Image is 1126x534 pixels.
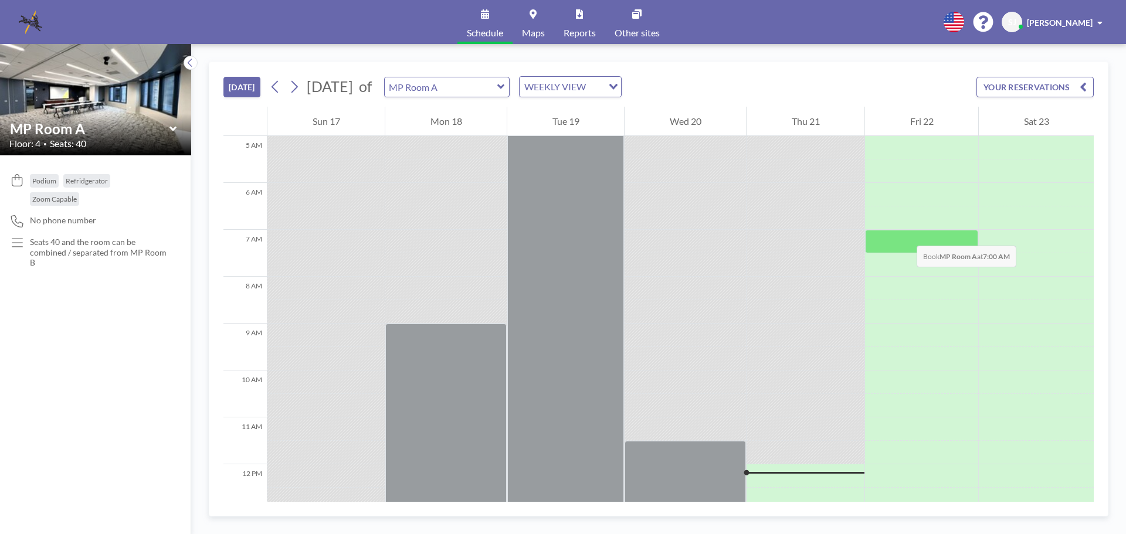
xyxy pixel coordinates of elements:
[19,11,42,34] img: organization-logo
[66,176,108,185] span: Refridgerator
[267,107,385,136] div: Sun 17
[522,28,545,38] span: Maps
[223,370,267,417] div: 10 AM
[50,138,86,149] span: Seats: 40
[747,107,864,136] div: Thu 21
[1027,18,1093,28] span: [PERSON_NAME]
[223,230,267,277] div: 7 AM
[917,246,1016,267] span: Book at
[520,77,621,97] div: Search for option
[223,464,267,511] div: 12 PM
[223,183,267,230] div: 6 AM
[223,136,267,183] div: 5 AM
[30,215,96,226] span: No phone number
[615,28,660,38] span: Other sites
[625,107,746,136] div: Wed 20
[359,77,372,96] span: of
[223,277,267,324] div: 8 AM
[979,107,1094,136] div: Sat 23
[385,107,507,136] div: Mon 18
[589,79,602,94] input: Search for option
[32,176,56,185] span: Podium
[43,140,47,148] span: •
[467,28,503,38] span: Schedule
[10,120,169,137] input: MP Room A
[223,324,267,370] div: 9 AM
[223,77,260,97] button: [DATE]
[9,138,40,149] span: Floor: 4
[507,107,624,136] div: Tue 19
[1008,17,1016,28] span: SJ
[223,417,267,464] div: 11 AM
[976,77,1094,97] button: YOUR RESERVATIONS
[865,107,978,136] div: Fri 22
[307,77,353,95] span: [DATE]
[522,79,588,94] span: WEEKLY VIEW
[385,77,497,97] input: MP Room A
[940,252,977,261] b: MP Room A
[983,252,1010,261] b: 7:00 AM
[32,195,77,203] span: Zoom Capable
[564,28,596,38] span: Reports
[30,237,168,268] p: Seats 40 and the room can be combined / separated from MP Room B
